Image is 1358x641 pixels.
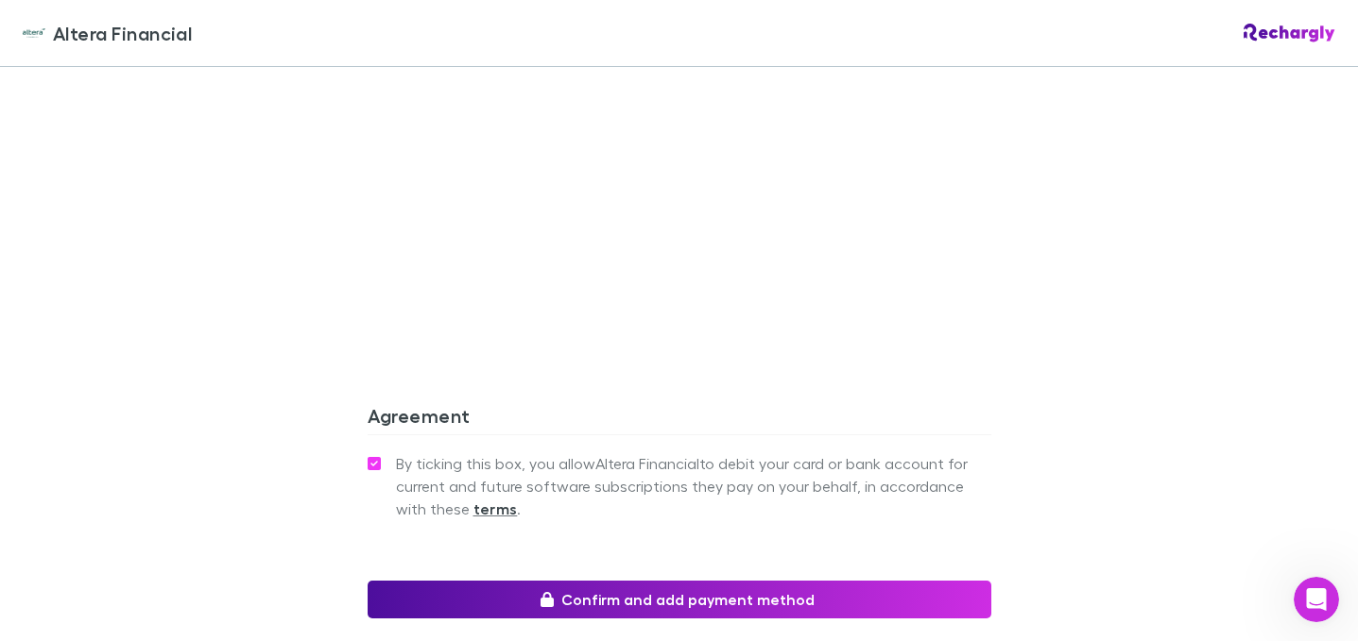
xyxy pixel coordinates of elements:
h3: Agreement [368,404,991,434]
strong: terms [473,499,518,518]
button: Confirm and add payment method [368,581,991,618]
iframe: Intercom live chat [1294,577,1339,622]
img: Rechargly Logo [1244,24,1335,42]
span: By ticking this box, you allow Altera Financial to debit your card or bank account for current an... [396,452,991,520]
img: Altera Financial's Logo [23,22,45,44]
span: Altera Financial [53,19,192,47]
